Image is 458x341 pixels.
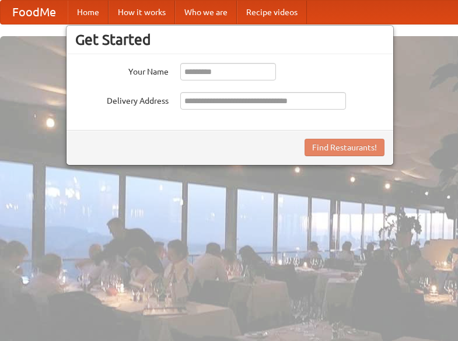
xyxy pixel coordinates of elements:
[1,1,68,24] a: FoodMe
[68,1,109,24] a: Home
[109,1,175,24] a: How it works
[75,31,384,48] h3: Get Started
[75,63,169,78] label: Your Name
[305,139,384,156] button: Find Restaurants!
[75,92,169,107] label: Delivery Address
[237,1,307,24] a: Recipe videos
[175,1,237,24] a: Who we are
